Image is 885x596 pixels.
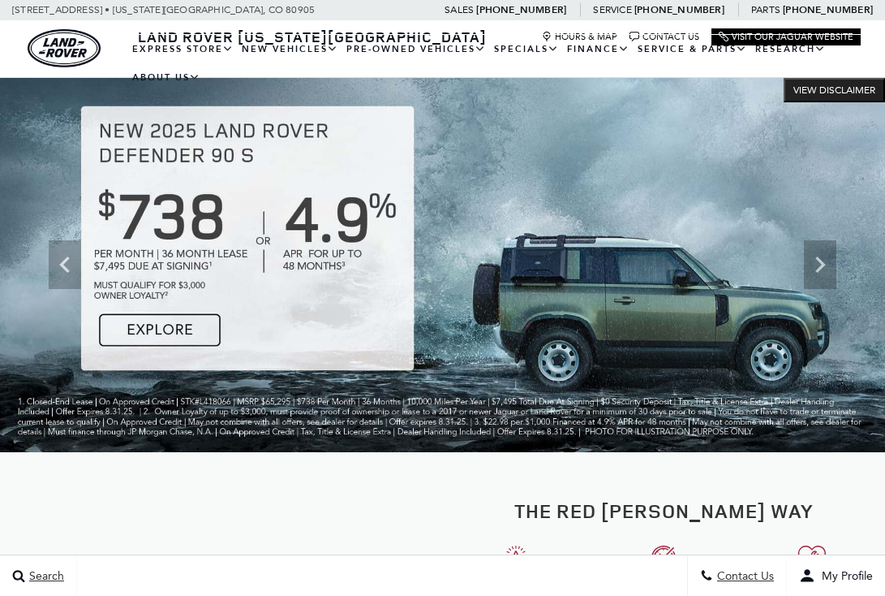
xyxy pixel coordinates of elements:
[787,555,885,596] button: user-profile-menu
[476,3,566,16] a: [PHONE_NUMBER]
[751,35,830,63] a: Research
[719,32,853,42] a: Visit Our Jaguar Website
[713,569,774,583] span: Contact Us
[542,32,617,42] a: Hours & Map
[783,3,873,16] a: [PHONE_NUMBER]
[445,4,474,15] span: Sales
[455,500,874,521] h2: The Red [PERSON_NAME] Way
[128,35,861,92] nav: Main Navigation
[138,27,487,46] span: Land Rover [US_STATE][GEOGRAPHIC_DATA]
[342,35,490,63] a: Pre-Owned Vehicles
[28,29,101,67] a: land-rover
[128,63,204,92] a: About Us
[634,3,724,16] a: [PHONE_NUMBER]
[629,32,699,42] a: Contact Us
[751,4,780,15] span: Parts
[634,35,751,63] a: Service & Parts
[593,4,631,15] span: Service
[28,29,101,67] img: Land Rover
[128,35,238,63] a: EXPRESS STORE
[12,4,315,15] a: [STREET_ADDRESS] • [US_STATE][GEOGRAPHIC_DATA], CO 80905
[490,35,563,63] a: Specials
[128,27,496,46] a: Land Rover [US_STATE][GEOGRAPHIC_DATA]
[563,35,634,63] a: Finance
[815,569,873,583] span: My Profile
[25,569,64,583] span: Search
[238,35,342,63] a: New Vehicles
